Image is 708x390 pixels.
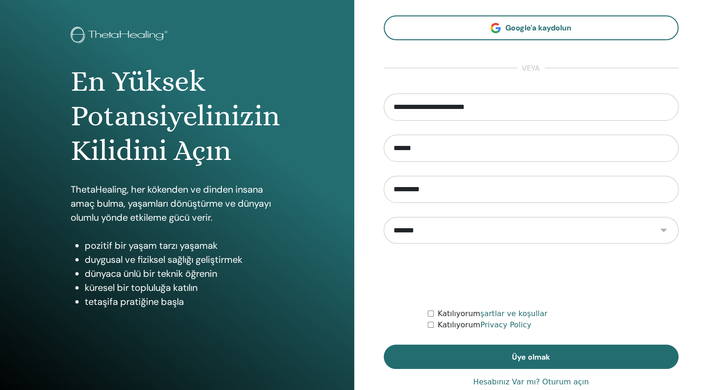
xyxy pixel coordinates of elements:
li: pozitif bir yaşam tarzı yaşamak [85,238,283,253]
a: Google'a kaydolun [384,15,679,40]
li: duygusal ve fiziksel sağlığı geliştirmek [85,253,283,267]
span: veya [517,63,545,74]
a: şartlar ve koşullar [480,309,547,318]
a: Privacy Policy [480,320,531,329]
span: Üye olmak [512,352,550,362]
label: Katılıyorum [438,319,531,331]
button: Üye olmak [384,345,679,369]
iframe: reCAPTCHA [460,258,602,294]
li: tetaşifa pratiğine başla [85,295,283,309]
h1: En Yüksek Potansiyelinizin Kilidini Açın [71,64,283,168]
a: Hesabınız Var mı? Oturum açın [473,376,589,388]
li: dünyaca ünlü bir teknik öğrenin [85,267,283,281]
label: Katılıyorum [438,308,547,319]
li: küresel bir topluluğa katılın [85,281,283,295]
p: ThetaHealing, her kökenden ve dinden insana amaç bulma, yaşamları dönüştürme ve dünyayı olumlu yö... [71,182,283,224]
span: Google'a kaydolun [505,23,571,33]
